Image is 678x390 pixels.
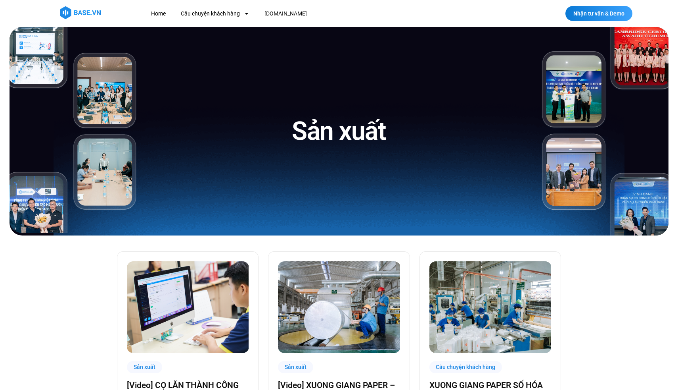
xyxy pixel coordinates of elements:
div: Câu chuyện khách hàng [429,361,502,373]
span: Nhận tư vấn & Demo [573,11,624,16]
h1: Sản xuất [292,115,386,148]
nav: Menu [145,6,452,21]
div: Sản xuất [127,361,162,373]
a: Home [145,6,172,21]
a: Nhận tư vấn & Demo [565,6,632,21]
a: Câu chuyện khách hàng [175,6,255,21]
div: Sản xuất [278,361,313,373]
a: [DOMAIN_NAME] [259,6,313,21]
